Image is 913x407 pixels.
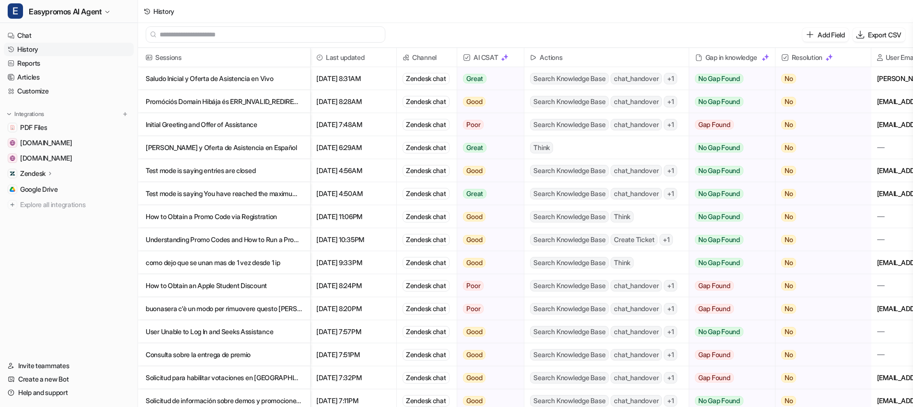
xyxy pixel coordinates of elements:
button: No [775,136,863,159]
button: Integrations [4,109,47,119]
a: Articles [4,70,134,84]
p: Consulta sobre la entrega de premio [146,343,302,366]
a: PDF FilesPDF Files [4,121,134,134]
span: Good [463,373,485,383]
img: menu_add.svg [122,111,128,117]
span: No [781,189,797,198]
span: No [781,120,797,129]
span: [DATE] 8:20PM [314,297,393,320]
span: Gap Found [695,281,734,291]
p: Test mode is saying You have reached the maximum of registrations for this computer. Please, try ... [146,182,302,205]
span: + 1 [664,349,677,360]
span: No Gap Found [695,235,743,244]
button: Good [457,251,518,274]
span: Great [463,74,486,83]
div: Zendesk chat [403,73,450,84]
span: Gap Found [695,373,734,383]
span: No [781,235,797,244]
span: E [8,3,23,19]
a: Help and support [4,386,134,399]
span: Poor [463,120,484,129]
button: Good [457,343,518,366]
div: Zendesk chat [403,395,450,407]
span: No [781,327,797,337]
img: PDF Files [10,125,15,130]
a: Invite teammates [4,359,134,372]
span: Explore all integrations [20,197,130,212]
span: [DATE] 6:29AM [314,136,393,159]
span: No Gap Found [695,327,743,337]
img: explore all integrations [8,200,17,209]
span: + 1 [664,326,677,337]
button: Good [457,205,518,228]
img: easypromos-apiref.redoc.ly [10,155,15,161]
a: Explore all integrations [4,198,134,211]
p: Zendesk [20,169,46,178]
span: + 1 [664,119,677,130]
button: No [775,182,863,205]
div: Zendesk chat [403,119,450,130]
span: chat_handover [611,326,662,337]
span: Think [611,257,634,268]
img: Google Drive [10,186,15,192]
button: No [775,320,863,343]
span: No Gap Found [695,396,743,406]
span: [DATE] 7:51PM [314,343,393,366]
img: Zendesk [10,171,15,176]
span: [DATE] 9:33PM [314,251,393,274]
p: Add Field [818,30,844,40]
span: Search Knowledge Base [530,257,609,268]
span: Google Drive [20,185,58,194]
button: Export CSV [853,28,905,42]
h2: Actions [540,48,562,67]
span: No [781,74,797,83]
span: PDF Files [20,123,47,132]
span: No Gap Found [695,74,743,83]
span: Gap Found [695,304,734,314]
span: [DATE] 7:32PM [314,366,393,389]
span: Search Knowledge Base [530,372,609,384]
span: No [781,97,797,106]
span: No [781,212,797,221]
span: Search Knowledge Base [530,234,609,245]
span: [DATE] 4:56AM [314,159,393,182]
button: No Gap Found [689,228,768,251]
button: No [775,297,863,320]
span: No Gap Found [695,166,743,175]
span: chat_handover [611,303,662,314]
div: Zendesk chat [403,280,450,291]
span: Good [463,212,485,221]
span: Good [463,235,485,244]
p: Promóciós Domain Hibája és ERR_INVALID_REDIRECT Probléma [146,90,302,113]
span: Good [463,350,485,360]
button: Gap Found [689,113,768,136]
span: [DOMAIN_NAME] [20,153,72,163]
a: Create a new Bot [4,372,134,386]
p: Export CSV [868,30,901,40]
span: Poor [463,304,484,314]
span: [DATE] 7:57PM [314,320,393,343]
div: Zendesk chat [403,142,450,153]
span: Search Knowledge Base [530,188,609,199]
button: No Gap Found [689,67,768,90]
span: chat_handover [611,280,662,291]
button: Gap Found [689,366,768,389]
button: Good [457,366,518,389]
button: No [775,67,863,90]
span: + 1 [664,165,677,176]
p: [PERSON_NAME] y Oferta de Asistencia en Español [146,136,302,159]
button: Poor [457,113,518,136]
span: Poor [463,281,484,291]
div: Zendesk chat [403,211,450,222]
span: Good [463,396,485,406]
p: Solicitud para habilitar votaciones en [GEOGRAPHIC_DATA] [146,366,302,389]
span: [DATE] 7:48AM [314,113,393,136]
button: No [775,113,863,136]
a: History [4,43,134,56]
a: Google DriveGoogle Drive [4,183,134,196]
button: No Gap Found [689,136,768,159]
button: No Gap Found [689,159,768,182]
p: User Unable to Log In and Seeks Assistance [146,320,302,343]
span: No Gap Found [695,143,743,152]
